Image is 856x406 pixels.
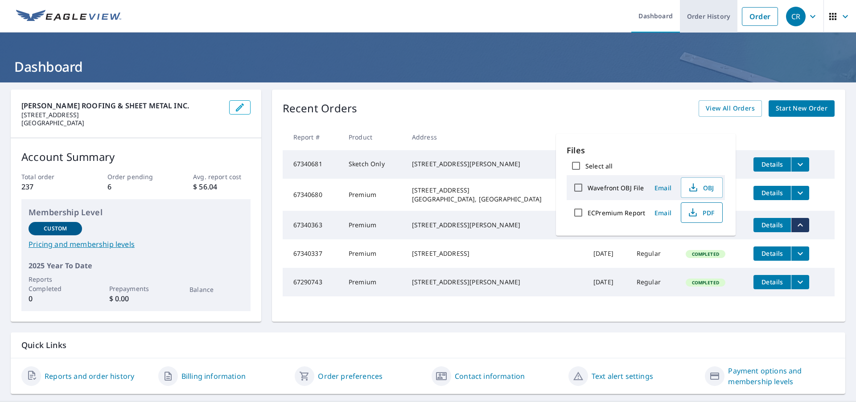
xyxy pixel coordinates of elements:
div: [STREET_ADDRESS][PERSON_NAME] [412,221,579,230]
p: Balance [189,285,243,294]
button: filesDropdownBtn-67340681 [791,157,809,172]
p: Membership Level [29,206,243,218]
a: Start New Order [769,100,835,117]
p: Files [567,144,725,156]
td: Regular [630,268,679,296]
button: filesDropdownBtn-67340337 [791,246,809,261]
td: 67340681 [283,150,342,179]
span: Details [759,160,786,168]
span: Details [759,221,786,229]
th: Address [405,124,586,150]
p: [STREET_ADDRESS] [21,111,222,119]
td: Premium [342,268,405,296]
p: 2025 Year To Date [29,260,243,271]
p: Custom [44,225,67,233]
button: Email [649,206,677,220]
td: Sketch Only [342,150,405,179]
th: Report # [283,124,342,150]
span: Start New Order [776,103,827,114]
a: Pricing and membership levels [29,239,243,250]
td: 67340680 [283,179,342,211]
th: Product [342,124,405,150]
th: Status [679,124,747,150]
button: detailsBtn-67340337 [753,246,791,261]
th: Date [586,124,630,150]
span: OBJ [687,182,715,193]
td: Premium [342,239,405,268]
button: detailsBtn-67340680 [753,186,791,200]
a: Billing information [181,371,246,381]
p: Order pending [107,172,165,181]
td: Premium [342,179,405,211]
div: [STREET_ADDRESS] [GEOGRAPHIC_DATA], [GEOGRAPHIC_DATA] [412,186,579,204]
span: Details [759,249,786,258]
th: Delivery [630,124,679,150]
span: View All Orders [706,103,755,114]
a: Contact information [455,371,525,381]
button: OBJ [681,177,723,198]
a: Reports and order history [45,371,134,381]
a: Text alert settings [592,371,653,381]
p: Account Summary [21,149,251,165]
div: [STREET_ADDRESS][PERSON_NAME] [412,278,579,287]
p: [GEOGRAPHIC_DATA] [21,119,222,127]
td: [DATE] [586,239,630,268]
label: ECPremium Report [588,209,645,217]
img: EV Logo [16,10,121,23]
p: 237 [21,181,78,192]
p: Total order [21,172,78,181]
span: Details [759,189,786,197]
a: View All Orders [699,100,762,117]
td: 67340337 [283,239,342,268]
td: 67290743 [283,268,342,296]
label: Wavefront OBJ File [588,184,644,192]
p: Reports Completed [29,275,82,293]
button: filesDropdownBtn-67340363 [791,218,809,232]
span: Completed [687,251,724,257]
h1: Dashboard [11,57,845,76]
p: $ 0.00 [109,293,163,304]
td: [DATE] [586,268,630,296]
div: [STREET_ADDRESS] [412,249,579,258]
button: filesDropdownBtn-67290743 [791,275,809,289]
span: Email [652,184,674,192]
button: detailsBtn-67340363 [753,218,791,232]
span: Completed [687,279,724,286]
p: Recent Orders [283,100,358,117]
button: Email [649,181,677,195]
div: [STREET_ADDRESS][PERSON_NAME] [412,160,579,168]
td: 67340363 [283,211,342,239]
label: Select all [585,162,613,170]
button: filesDropdownBtn-67340680 [791,186,809,200]
button: detailsBtn-67340681 [753,157,791,172]
p: [PERSON_NAME] ROOFING & SHEET METAL INC. [21,100,222,111]
a: Payment options and membership levels [728,365,835,387]
span: Details [759,278,786,286]
a: Order [742,7,778,26]
p: Avg. report cost [193,172,250,181]
div: CR [786,7,806,26]
p: $ 56.04 [193,181,250,192]
button: detailsBtn-67290743 [753,275,791,289]
button: PDF [681,202,723,223]
td: Premium [342,211,405,239]
span: PDF [687,207,715,218]
p: 0 [29,293,82,304]
span: Email [652,209,674,217]
p: Quick Links [21,340,835,351]
a: Order preferences [318,371,383,381]
p: Prepayments [109,284,163,293]
td: Regular [630,239,679,268]
p: 6 [107,181,165,192]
